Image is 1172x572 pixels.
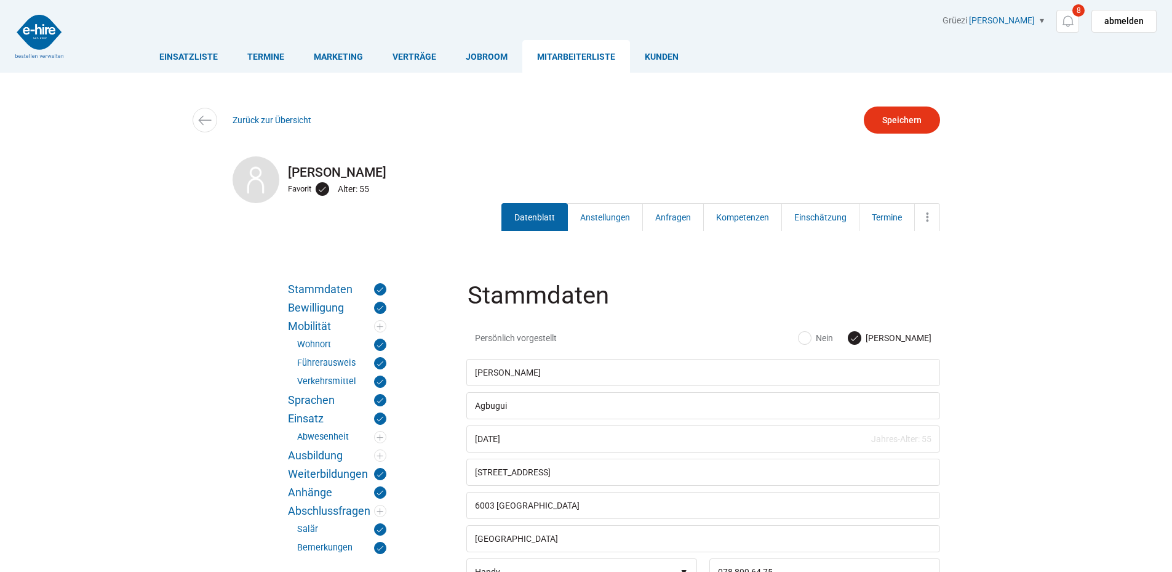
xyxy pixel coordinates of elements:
[567,203,643,231] a: Anstellungen
[466,392,940,419] input: Nachname
[864,107,940,134] input: Speichern
[297,376,386,388] a: Verkehrsmittel
[466,525,940,552] input: Land
[288,283,386,296] a: Stammdaten
[378,40,451,73] a: Verträge
[1060,14,1075,29] img: icon-notification.svg
[451,40,522,73] a: Jobroom
[297,542,386,554] a: Bemerkungen
[297,431,386,443] a: Abwesenheit
[288,302,386,314] a: Bewilligung
[288,413,386,425] a: Einsatz
[233,40,299,73] a: Termine
[630,40,693,73] a: Kunden
[781,203,859,231] a: Einschätzung
[859,203,915,231] a: Termine
[288,449,386,462] a: Ausbildung
[522,40,630,73] a: Mitarbeiterliste
[703,203,782,231] a: Kompetenzen
[642,203,704,231] a: Anfragen
[288,468,386,480] a: Weiterbildungen
[297,357,386,369] a: Führerausweis
[466,492,940,519] input: PLZ/Ort
[145,40,233,73] a: Einsatzliste
[475,332,626,344] span: Persönlich vorgestellt
[943,15,1157,33] div: Grüezi
[297,523,386,536] a: Salär
[466,359,940,386] input: Vorname
[288,505,386,517] a: Abschlussfragen
[297,339,386,351] a: Wohnort
[299,40,378,73] a: Marketing
[466,459,940,486] input: Strasse / CO. Adresse
[969,15,1035,25] a: [PERSON_NAME]
[1072,4,1085,17] span: 8
[799,332,833,344] label: Nein
[288,320,386,332] a: Mobilität
[466,425,940,453] input: Geburtsdatum
[338,181,372,197] div: Alter: 55
[1056,10,1079,33] a: 8
[288,394,386,406] a: Sprachen
[288,486,386,499] a: Anhänge
[466,283,943,323] legend: Stammdaten
[196,111,213,129] img: icon-arrow-left.svg
[501,203,568,231] a: Datenblatt
[848,332,931,344] label: [PERSON_NAME]
[233,165,940,180] h2: [PERSON_NAME]
[15,15,63,58] img: logo2.png
[233,115,311,125] a: Zurück zur Übersicht
[1091,10,1157,33] a: abmelden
